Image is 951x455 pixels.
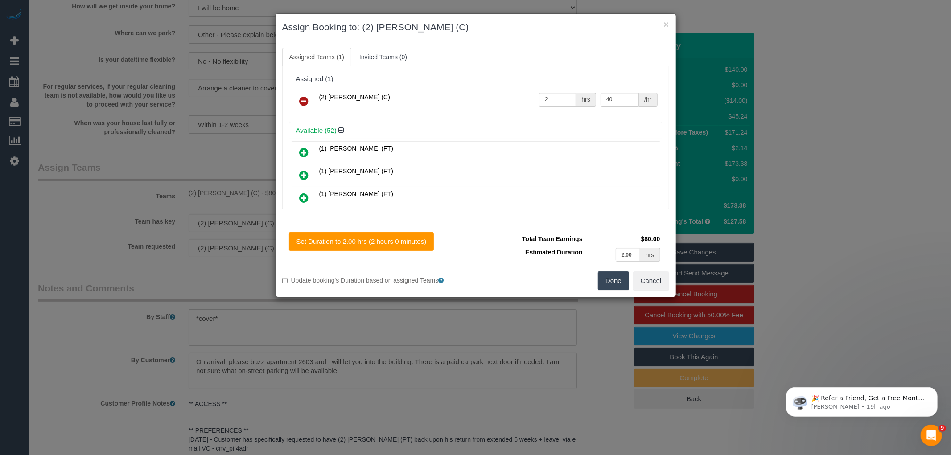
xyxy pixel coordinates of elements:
span: Estimated Duration [525,249,582,256]
label: Update booking's Duration based on assigned Teams [282,276,469,285]
h4: Available (52) [296,127,655,135]
span: (1) [PERSON_NAME] (FT) [319,145,393,152]
a: Invited Teams (0) [352,48,414,66]
div: /hr [639,93,657,107]
div: Assigned (1) [296,75,655,83]
span: (1) [PERSON_NAME] (FT) [319,190,393,197]
td: Total Team Earnings [482,232,585,246]
iframe: Intercom notifications message [773,369,951,431]
iframe: Intercom live chat [921,425,942,446]
span: 🎉 Refer a Friend, Get a Free Month! 🎉 Love Automaid? Share the love! When you refer a friend who ... [39,26,152,122]
p: Message from Ellie, sent 19h ago [39,34,154,42]
span: (1) [PERSON_NAME] (FT) [319,168,393,175]
h3: Assign Booking to: (2) [PERSON_NAME] (C) [282,20,669,34]
div: hrs [640,248,660,262]
a: Assigned Teams (1) [282,48,351,66]
td: $80.00 [585,232,663,246]
button: Done [598,271,629,290]
button: Cancel [633,271,669,290]
span: (2) [PERSON_NAME] (C) [319,94,390,101]
span: 9 [939,425,946,432]
button: × [663,20,669,29]
div: hrs [576,93,596,107]
input: Update booking's Duration based on assigned Teams [282,278,288,283]
button: Set Duration to 2.00 hrs (2 hours 0 minutes) [289,232,434,251]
